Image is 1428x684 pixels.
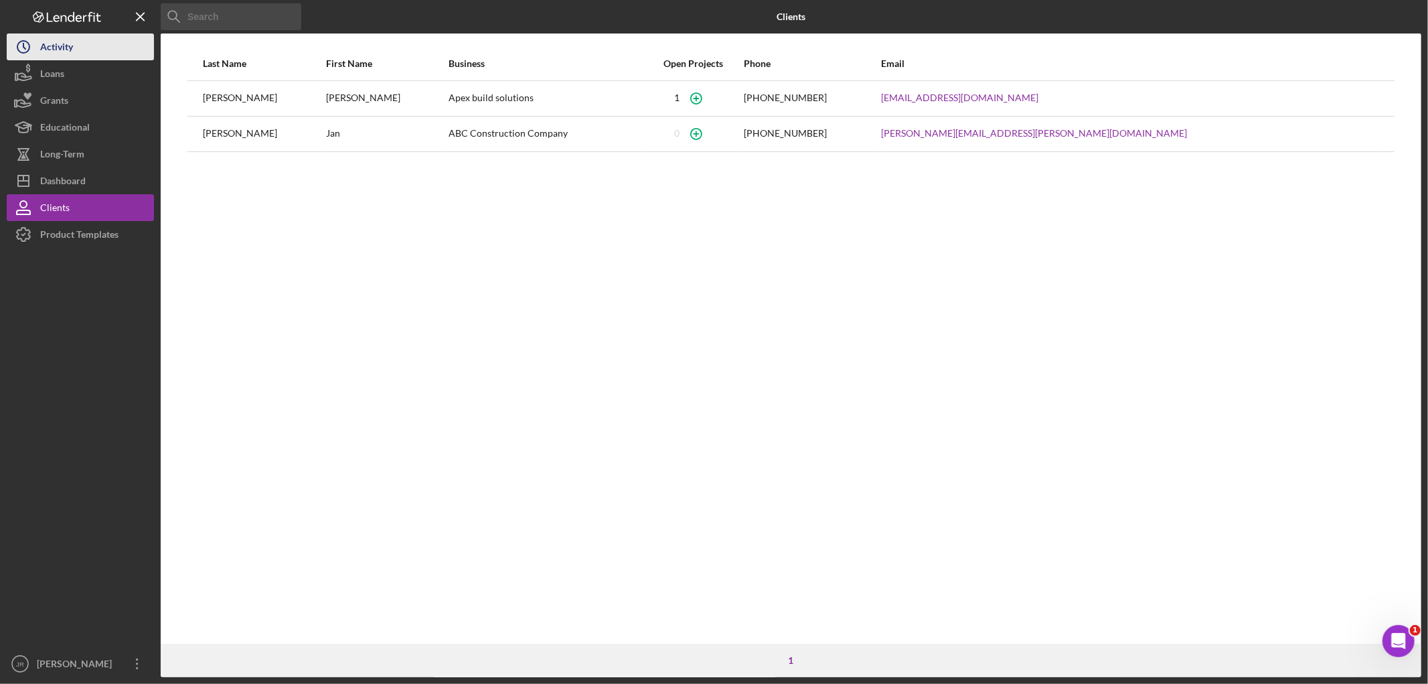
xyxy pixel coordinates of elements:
div: Activity [40,33,73,64]
div: [PERSON_NAME] [203,82,325,115]
button: JR[PERSON_NAME] [7,651,154,677]
a: [PERSON_NAME][EMAIL_ADDRESS][PERSON_NAME][DOMAIN_NAME] [881,128,1187,139]
button: Educational [7,114,154,141]
div: Jan [326,117,448,151]
iframe: Intercom live chat [1382,625,1415,657]
div: Grants [40,87,68,117]
div: 1 [782,655,801,666]
div: [PERSON_NAME] [33,651,121,681]
div: [PHONE_NUMBER] [744,128,827,139]
div: Long-Term [40,141,84,171]
div: Business [449,58,643,69]
div: Last Name [203,58,325,69]
div: Open Projects [645,58,742,69]
div: Educational [40,114,90,144]
div: Phone [744,58,880,69]
span: 1 [1410,625,1421,636]
div: Email [881,58,1379,69]
button: Product Templates [7,221,154,248]
div: Clients [40,194,70,224]
div: Product Templates [40,221,118,251]
div: 0 [674,128,680,139]
button: Grants [7,87,154,114]
div: [PERSON_NAME] [326,82,448,115]
button: Dashboard [7,167,154,194]
div: 1 [674,92,680,103]
div: Apex build solutions [449,82,643,115]
text: JR [16,661,24,668]
input: Search [161,3,301,30]
div: [PHONE_NUMBER] [744,92,827,103]
button: Activity [7,33,154,60]
div: First Name [326,58,448,69]
div: Loans [40,60,64,90]
a: [EMAIL_ADDRESS][DOMAIN_NAME] [881,92,1038,103]
button: Clients [7,194,154,221]
div: ABC Construction Company [449,117,643,151]
div: Dashboard [40,167,86,198]
b: Clients [777,11,805,22]
button: Long-Term [7,141,154,167]
button: Loans [7,60,154,87]
div: [PERSON_NAME] [203,117,325,151]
